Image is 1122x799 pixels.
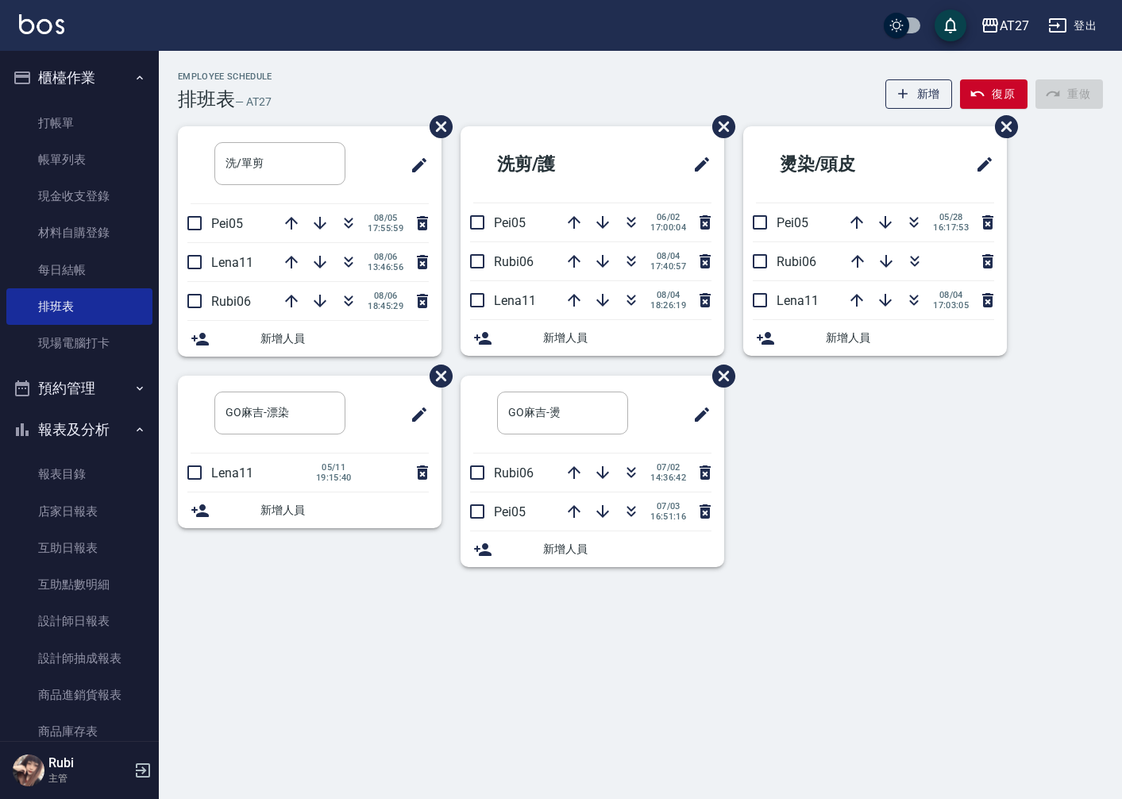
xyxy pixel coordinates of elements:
span: 刪除班表 [418,353,455,399]
span: 16:17:53 [933,222,969,233]
span: Pei05 [777,215,808,230]
span: Pei05 [494,504,526,519]
span: Rubi06 [211,294,251,309]
a: 設計師抽成報表 [6,640,152,677]
a: 報表目錄 [6,456,152,492]
input: 排版標題 [214,392,345,434]
span: 07/02 [650,462,686,473]
span: 新增人員 [543,541,711,558]
span: Pei05 [494,215,526,230]
span: 08/04 [650,251,686,261]
span: 08/04 [933,290,969,300]
h2: Employee Schedule [178,71,272,82]
span: 16:51:16 [650,511,686,522]
input: 排版標題 [497,392,628,434]
div: 新增人員 [178,321,441,357]
span: 修改班表的標題 [966,145,994,183]
button: 預約管理 [6,368,152,409]
p: 主管 [48,771,129,785]
span: Rubi06 [494,465,534,481]
span: Lena11 [211,465,253,481]
span: 修改班表的標題 [683,145,711,183]
span: 刪除班表 [700,353,738,399]
span: 17:03:05 [933,300,969,311]
a: 商品庫存表 [6,713,152,750]
a: 帳單列表 [6,141,152,178]
button: AT27 [974,10,1035,42]
span: 修改班表的標題 [400,146,429,184]
div: AT27 [1000,16,1029,36]
button: 新增 [885,79,953,109]
a: 商品進銷貨報表 [6,677,152,713]
a: 打帳單 [6,105,152,141]
img: Logo [19,14,64,34]
span: 新增人員 [826,330,994,346]
span: Rubi06 [777,254,816,269]
span: 刪除班表 [700,103,738,150]
span: 05/28 [933,212,969,222]
a: 互助日報表 [6,530,152,566]
span: Lena11 [494,293,536,308]
h6: — AT27 [235,94,272,110]
span: Lena11 [211,255,253,270]
a: 設計師日報表 [6,603,152,639]
button: 復原 [960,79,1028,109]
span: 17:40:57 [650,261,686,272]
span: 08/04 [650,290,686,300]
span: 刪除班表 [983,103,1020,150]
div: 新增人員 [461,320,724,356]
div: 新增人員 [461,531,724,567]
span: 新增人員 [260,330,429,347]
span: 08/06 [368,252,403,262]
button: 報表及分析 [6,409,152,450]
span: 修改班表的標題 [683,396,711,434]
span: 新增人員 [260,502,429,519]
h2: 燙染/頭皮 [756,136,922,193]
span: 13:46:56 [368,262,403,272]
button: 櫃檯作業 [6,57,152,98]
span: Lena11 [777,293,819,308]
span: 05/11 [316,462,352,473]
span: 18:26:19 [650,300,686,311]
a: 現場電腦打卡 [6,325,152,361]
span: Pei05 [211,216,243,231]
input: 排版標題 [214,142,345,185]
h2: 洗剪/護 [473,136,631,193]
button: save [935,10,966,41]
span: 07/03 [650,501,686,511]
a: 互助點數明細 [6,566,152,603]
span: 14:36:42 [650,473,686,483]
span: Rubi06 [494,254,534,269]
a: 材料自購登錄 [6,214,152,251]
span: 19:15:40 [316,473,352,483]
span: 06/02 [650,212,686,222]
a: 店家日報表 [6,493,152,530]
span: 新增人員 [543,330,711,346]
span: 08/05 [368,213,403,223]
span: 17:00:04 [650,222,686,233]
h3: 排班表 [178,88,235,110]
span: 17:55:59 [368,223,403,234]
span: 修改班表的標題 [400,396,429,434]
div: 新增人員 [178,492,441,528]
h5: Rubi [48,755,129,771]
span: 18:45:29 [368,301,403,311]
span: 08/06 [368,291,403,301]
a: 排班表 [6,288,152,325]
img: Person [13,755,44,786]
div: 新增人員 [743,320,1007,356]
button: 登出 [1042,11,1103,41]
a: 現金收支登錄 [6,178,152,214]
span: 刪除班表 [418,103,455,150]
a: 每日結帳 [6,252,152,288]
